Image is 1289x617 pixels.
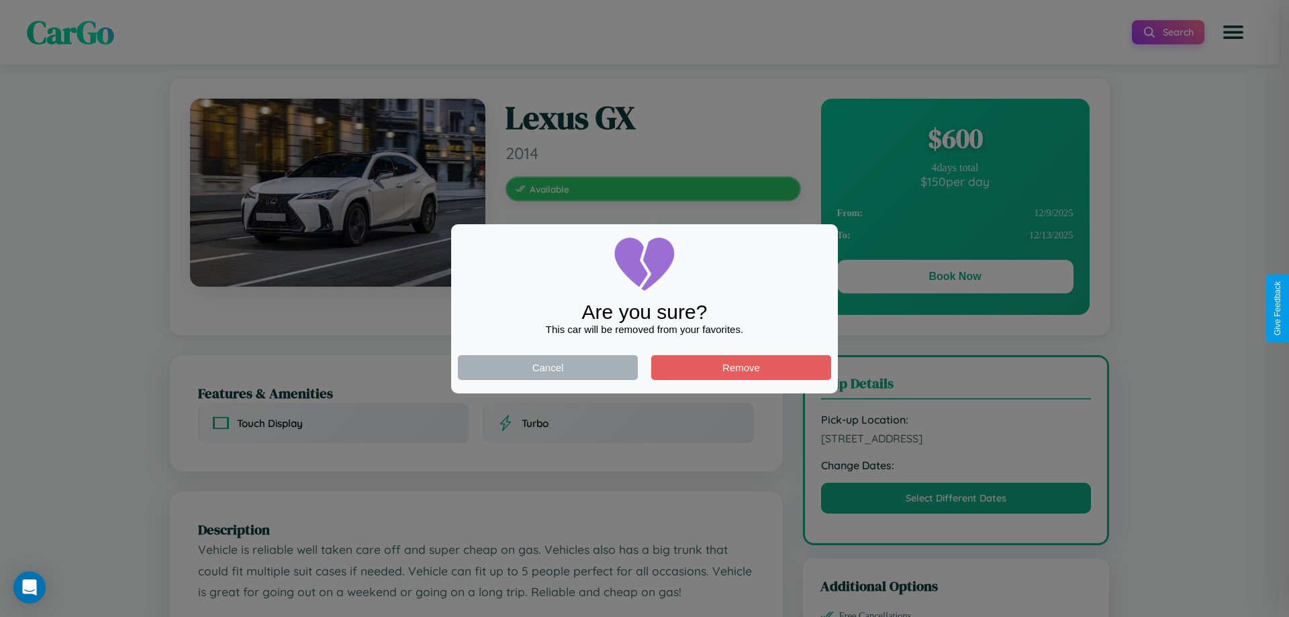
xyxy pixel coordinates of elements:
[13,571,46,604] div: Open Intercom Messenger
[458,355,638,380] button: Cancel
[1273,281,1282,336] div: Give Feedback
[651,355,831,380] button: Remove
[458,301,831,324] div: Are you sure?
[611,231,678,298] img: broken-heart
[458,324,831,335] div: This car will be removed from your favorites.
